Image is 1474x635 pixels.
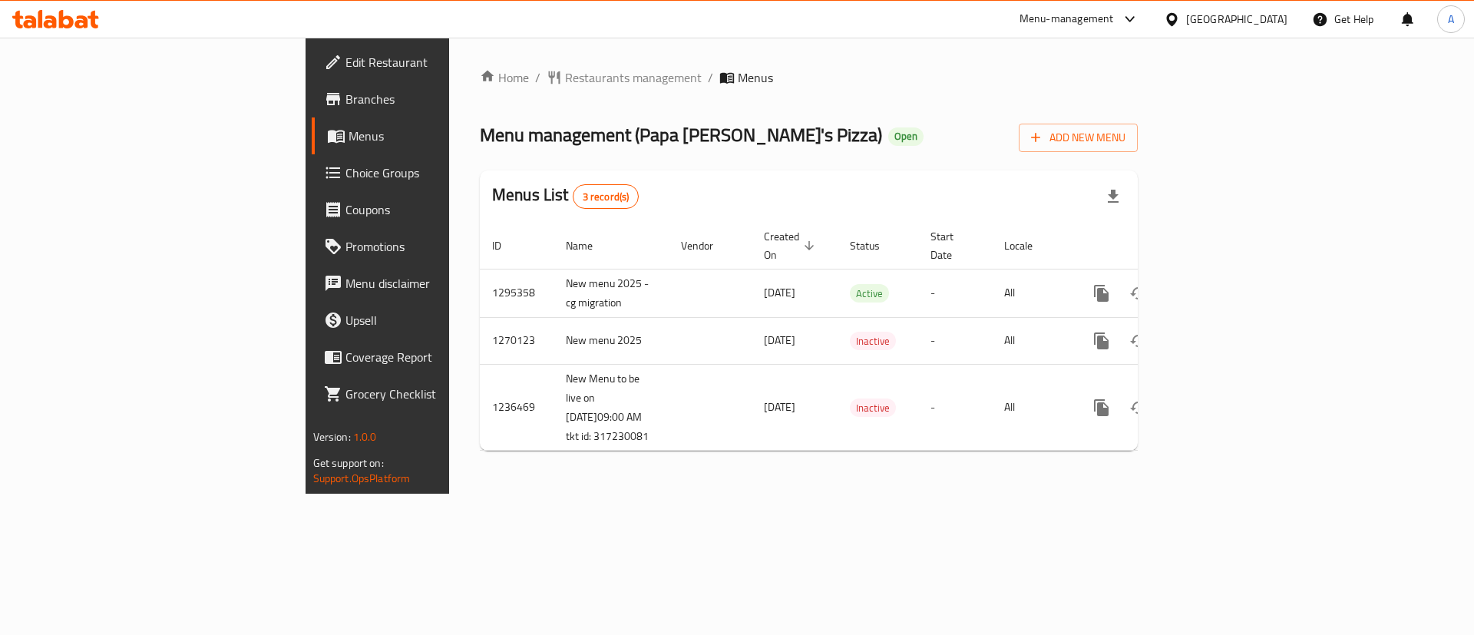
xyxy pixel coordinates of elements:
span: Add New Menu [1031,128,1125,147]
span: Menus [349,127,540,145]
a: Branches [312,81,552,117]
td: New Menu to be live on [DATE]09:00 AM tkt id: 317230081 [554,364,669,451]
span: Active [850,285,889,303]
span: Created On [764,227,819,264]
span: Locale [1004,236,1053,255]
button: more [1083,389,1120,426]
span: Menu disclaimer [345,274,540,293]
span: [DATE] [764,330,795,350]
div: [GEOGRAPHIC_DATA] [1186,11,1287,28]
div: Menu-management [1020,10,1114,28]
a: Menu disclaimer [312,265,552,302]
span: Inactive [850,399,896,417]
span: Edit Restaurant [345,53,540,71]
a: Upsell [312,302,552,339]
span: [DATE] [764,283,795,303]
button: Add New Menu [1019,124,1138,152]
div: Open [888,127,924,146]
button: Change Status [1120,322,1157,359]
a: Edit Restaurant [312,44,552,81]
div: Export file [1095,178,1132,215]
span: Coverage Report [345,348,540,366]
span: ID [492,236,521,255]
div: Active [850,284,889,303]
button: Change Status [1120,389,1157,426]
td: All [992,317,1071,364]
button: more [1083,322,1120,359]
div: Inactive [850,399,896,417]
a: Coupons [312,191,552,228]
span: Coupons [345,200,540,219]
span: Menu management ( Papa [PERSON_NAME]'s Pizza ) [480,117,882,152]
span: Choice Groups [345,164,540,182]
span: Name [566,236,613,255]
table: enhanced table [480,223,1243,451]
td: - [918,317,992,364]
div: Total records count [573,184,640,209]
td: New menu 2025 -cg migration [554,269,669,317]
span: Grocery Checklist [345,385,540,403]
a: Promotions [312,228,552,265]
span: Restaurants management [565,68,702,87]
span: Vendor [681,236,733,255]
span: A [1448,11,1454,28]
a: Menus [312,117,552,154]
td: All [992,269,1071,317]
span: [DATE] [764,397,795,417]
td: - [918,364,992,451]
span: Menus [738,68,773,87]
span: Open [888,130,924,143]
a: Coverage Report [312,339,552,375]
td: All [992,364,1071,451]
nav: breadcrumb [480,68,1138,87]
span: Get support on: [313,453,384,473]
a: Support.OpsPlatform [313,468,411,488]
span: 3 record(s) [573,190,639,204]
span: Upsell [345,311,540,329]
span: Inactive [850,332,896,350]
button: more [1083,275,1120,312]
span: Start Date [930,227,973,264]
span: Status [850,236,900,255]
a: Restaurants management [547,68,702,87]
th: Actions [1071,223,1243,270]
a: Grocery Checklist [312,375,552,412]
span: 1.0.0 [353,427,377,447]
h2: Menus List [492,184,639,209]
a: Choice Groups [312,154,552,191]
li: / [708,68,713,87]
td: New menu 2025 [554,317,669,364]
span: Version: [313,427,351,447]
td: - [918,269,992,317]
span: Promotions [345,237,540,256]
span: Branches [345,90,540,108]
button: Change Status [1120,275,1157,312]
